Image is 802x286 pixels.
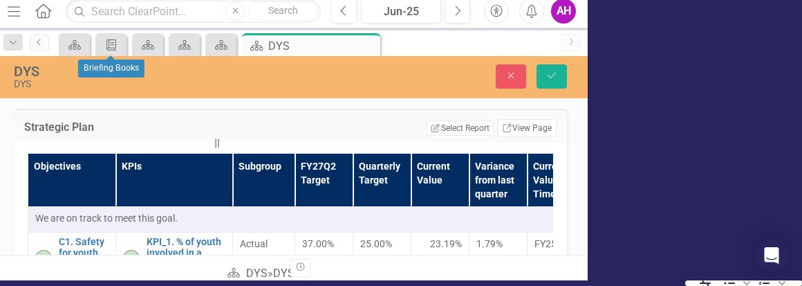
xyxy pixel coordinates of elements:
[430,237,462,251] span: 23.19%
[24,121,209,134] h3: Strategic Plan
[273,267,295,280] div: DYS
[14,64,313,79] div: DYS
[360,238,392,249] span: 25.00%
[246,267,268,280] a: DYS
[366,3,436,20] div: Jun-25
[534,237,578,251] div: FY25Q4
[426,120,493,136] button: Select Report
[147,237,225,280] a: KPI_1. % of youth involved in a youth on youth assault
[497,119,557,137] a: View Page
[240,237,288,251] span: Actual
[302,238,334,249] span: 37.00%
[35,250,52,267] img: On-track
[59,237,116,280] a: C1. Safety for youth, staff, and communities
[123,250,140,267] img: On-track
[755,239,788,272] div: Open Intercom Messenger
[14,79,313,89] div: DYS
[476,238,503,249] span: 1.79%
[248,1,317,21] button: Search
[268,37,377,55] div: DYS
[78,60,144,78] div: Briefing Books
[268,5,298,16] span: Search
[227,266,494,282] div: »
[3,3,184,37] p: We are on track to meet this overall data point.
